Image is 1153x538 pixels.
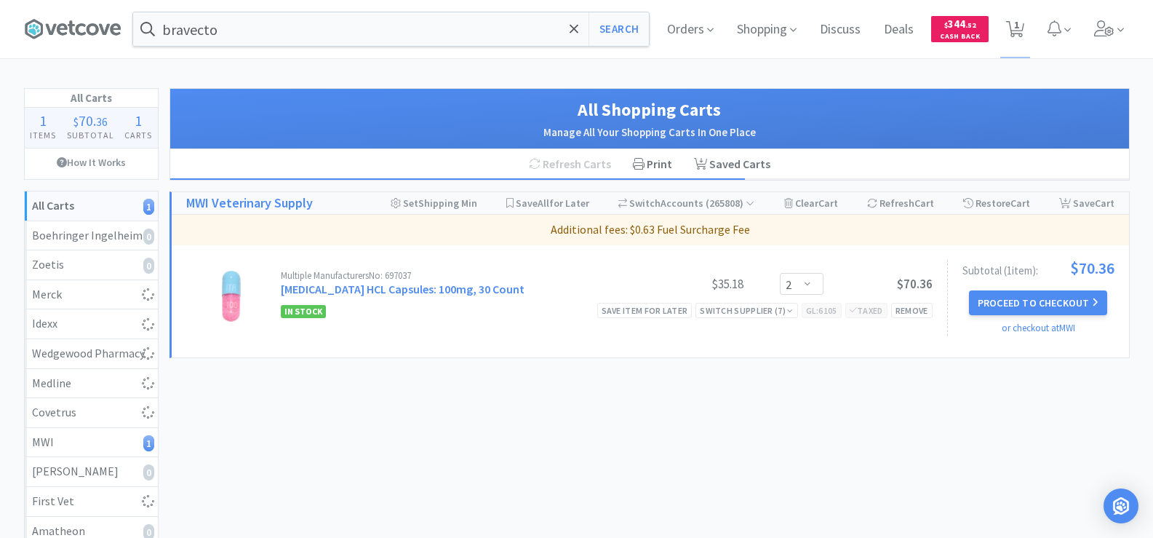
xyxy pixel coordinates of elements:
[96,114,108,129] span: 36
[618,192,755,214] div: Accounts
[32,462,151,481] div: [PERSON_NAME]
[25,487,158,517] a: First Vet
[73,114,79,129] span: $
[850,305,883,316] span: Taxed
[944,17,976,31] span: 344
[25,149,158,176] a: How It Works
[914,197,934,210] span: Cart
[79,111,93,130] span: 70
[143,464,154,480] i: 0
[25,191,158,221] a: All Carts1
[186,193,313,214] a: MWI Veterinary Supply
[39,111,47,130] span: 1
[1070,260,1114,276] span: $70.36
[135,111,142,130] span: 1
[25,339,158,369] a: Wedgewood Pharmacy
[25,280,158,310] a: Merck
[119,128,158,142] h4: Carts
[634,275,743,293] div: $35.18
[969,290,1107,315] button: Proceed to Checkout
[1002,322,1075,334] a: or checkout at MWI
[538,197,549,210] span: All
[143,229,154,245] i: 0
[222,271,241,322] img: bde919d4e618419884f398aafa6d2ef2_272963.png
[622,149,683,180] div: Print
[32,492,151,511] div: First Vet
[143,199,154,215] i: 1
[32,433,151,452] div: MWI
[965,20,976,30] span: . 52
[700,304,793,317] div: Switch Supplier ( 7 )
[281,282,524,296] a: [MEDICAL_DATA] HCL Capsules: 100mg, 30 Count
[683,149,781,180] a: Saved Carts
[25,250,158,280] a: Zoetis0
[281,305,326,318] span: In Stock
[25,457,158,487] a: [PERSON_NAME]0
[802,303,842,318] div: GL: 6105
[32,315,151,333] div: Idexx
[516,197,589,210] span: Save for Later
[703,197,754,210] span: ( 265808 )
[518,149,622,180] div: Refresh Carts
[143,435,154,451] i: 1
[61,128,119,142] h4: Subtotal
[940,33,980,42] span: Cash Back
[32,403,151,422] div: Covetrus
[25,128,62,142] h4: Items
[1095,197,1114,210] span: Cart
[143,258,154,274] i: 0
[185,124,1114,141] h2: Manage All Your Shopping Carts In One Place
[963,192,1030,214] div: Restore
[818,197,838,210] span: Cart
[281,271,634,280] div: Multiple Manufacturers No: 697037
[1000,25,1030,38] a: 1
[25,89,158,108] h1: All Carts
[629,197,661,210] span: Switch
[1010,197,1030,210] span: Cart
[32,344,151,363] div: Wedgewood Pharmacy
[784,192,838,214] div: Clear
[32,226,151,245] div: Boehringer Ingelheim
[403,197,418,210] span: Set
[867,192,934,214] div: Refresh
[962,260,1114,276] div: Subtotal ( 1 item ):
[25,369,158,399] a: Medline
[597,303,693,318] div: Save item for later
[891,303,933,318] div: Remove
[1059,192,1114,214] div: Save
[931,9,989,49] a: $344.52Cash Back
[185,96,1114,124] h1: All Shopping Carts
[25,221,158,251] a: Boehringer Ingelheim0
[391,192,477,214] div: Shipping Min
[32,256,151,274] div: Zoetis
[25,309,158,339] a: Idexx
[589,12,649,46] button: Search
[61,114,119,128] div: .
[897,276,933,292] span: $70.36
[25,398,158,428] a: Covetrus
[878,23,919,36] a: Deals
[25,428,158,458] a: MWI1
[133,12,649,46] input: Search by item, sku, manufacturer, ingredient, size...
[177,221,1123,240] p: Additional fees: $0.63 Fuel Surcharge Fee
[32,285,151,304] div: Merck
[32,198,74,213] strong: All Carts
[944,20,948,30] span: $
[32,374,151,393] div: Medline
[814,23,866,36] a: Discuss
[1104,488,1138,523] div: Open Intercom Messenger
